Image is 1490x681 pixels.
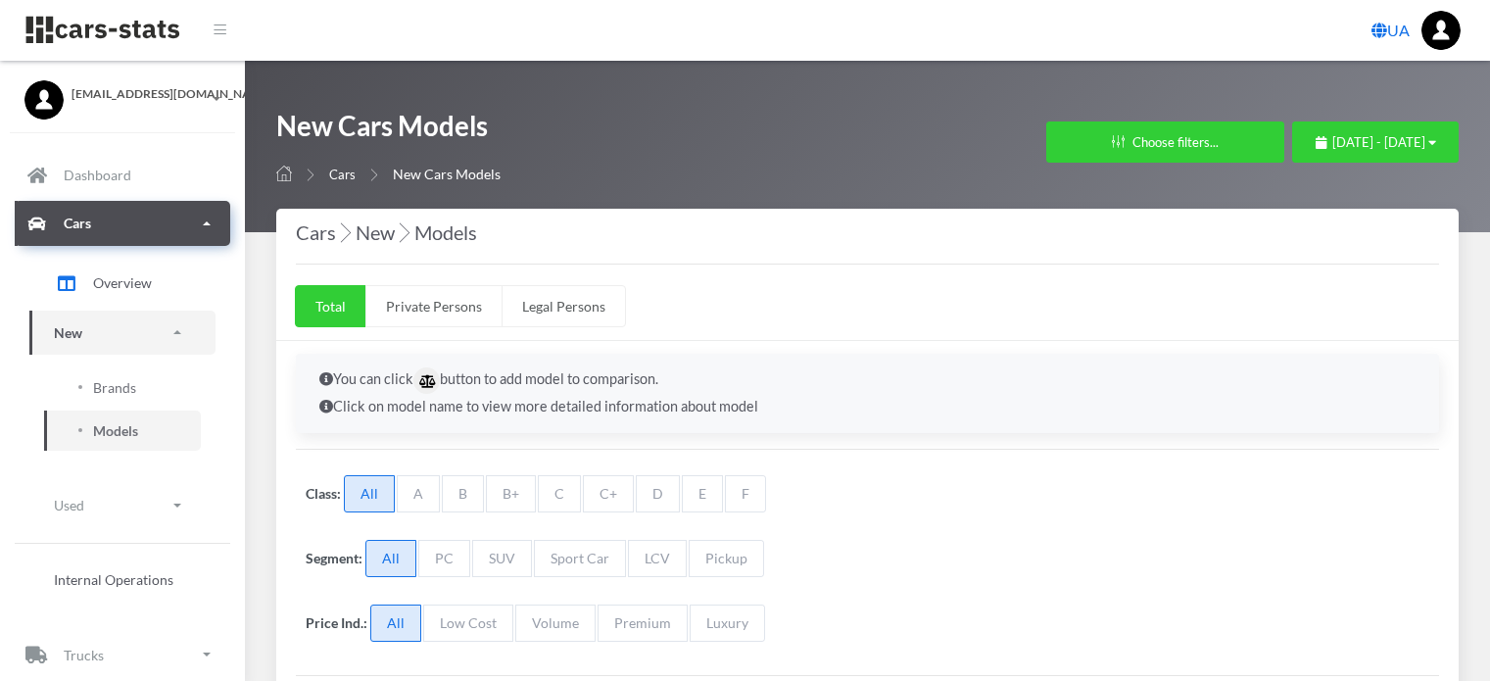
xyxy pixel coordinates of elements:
[24,15,181,45] img: navbar brand
[423,605,513,642] span: Low Cost
[54,493,84,517] p: Used
[15,153,230,198] a: Dashboard
[29,483,216,527] a: Used
[306,548,362,568] label: Segment:
[725,475,766,512] span: F
[365,540,416,577] span: All
[628,540,687,577] span: LCV
[329,167,356,182] a: Cars
[93,272,152,293] span: Overview
[29,311,216,355] a: New
[54,320,82,345] p: New
[393,166,501,182] span: New Cars Models
[295,285,366,327] a: Total
[690,605,765,642] span: Luxury
[442,475,484,512] span: B
[1046,122,1284,163] button: Choose filters...
[682,475,723,512] span: E
[344,475,395,512] span: All
[1421,11,1461,50] img: ...
[64,163,131,187] p: Dashboard
[418,540,470,577] span: PC
[689,540,764,577] span: Pickup
[44,411,201,451] a: Models
[64,643,104,667] p: Trucks
[1332,134,1425,150] span: [DATE] - [DATE]
[534,540,626,577] span: Sport Car
[296,217,1439,248] h4: Cars New Models
[370,605,421,642] span: All
[72,85,220,103] span: [EMAIL_ADDRESS][DOMAIN_NAME]
[306,483,341,504] label: Class:
[486,475,536,512] span: B+
[296,354,1439,433] div: You can click button to add model to comparison. Click on model name to view more detailed inform...
[93,420,138,441] span: Models
[636,475,680,512] span: D
[93,377,136,398] span: Brands
[15,632,230,677] a: Trucks
[598,605,688,642] span: Premium
[583,475,634,512] span: C+
[276,108,501,154] h1: New Cars Models
[502,285,626,327] a: Legal Persons
[15,201,230,246] a: Cars
[29,559,216,600] a: Internal Operations
[44,367,201,408] a: Brands
[515,605,596,642] span: Volume
[1292,122,1459,163] button: [DATE] - [DATE]
[64,211,91,235] p: Cars
[538,475,581,512] span: C
[54,569,173,590] span: Internal Operations
[365,285,503,327] a: Private Persons
[472,540,532,577] span: SUV
[29,259,216,308] a: Overview
[24,80,220,103] a: [EMAIL_ADDRESS][DOMAIN_NAME]
[1364,11,1418,50] a: UA
[306,612,367,633] label: Price Ind.:
[397,475,440,512] span: A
